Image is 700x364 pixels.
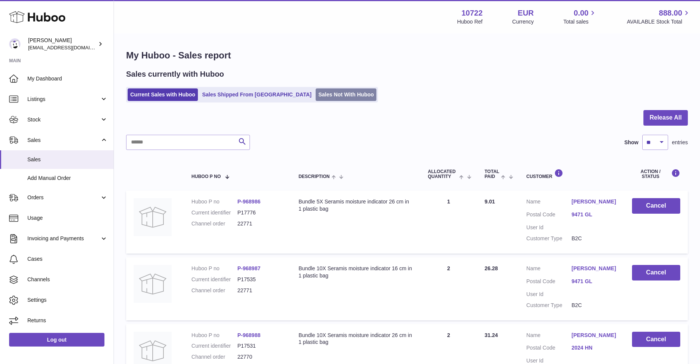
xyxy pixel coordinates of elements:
dt: Name [526,198,572,207]
a: [PERSON_NAME] [572,265,617,272]
button: Release All [643,110,688,126]
a: 9471 GL [572,211,617,218]
a: [PERSON_NAME] [572,332,617,339]
span: Sales [27,137,100,144]
dt: Name [526,332,572,341]
span: Settings [27,296,108,304]
span: Total sales [563,18,597,25]
span: Total paid [485,169,499,179]
dt: Current identifier [191,276,237,283]
span: Orders [27,194,100,201]
span: My Dashboard [27,75,108,82]
span: Huboo P no [191,174,221,179]
span: AVAILABLE Stock Total [627,18,691,25]
span: Add Manual Order [27,175,108,182]
dd: 22770 [237,353,283,361]
h2: Sales currently with Huboo [126,69,224,79]
div: Bundle 10X Seramis moisture indicator 16 cm in 1 plastic bag [299,265,413,279]
dd: 22771 [237,287,283,294]
strong: EUR [518,8,534,18]
dt: Postal Code [526,278,572,287]
dt: Postal Code [526,211,572,220]
span: 888.00 [659,8,682,18]
span: Listings [27,96,100,103]
span: Stock [27,116,100,123]
dt: Current identifier [191,209,237,216]
div: [PERSON_NAME] [28,37,96,51]
span: Description [299,174,330,179]
a: P-968988 [237,332,261,338]
dd: P17531 [237,342,283,350]
span: Cases [27,255,108,263]
span: [EMAIL_ADDRESS][DOMAIN_NAME] [28,44,112,50]
div: Action / Status [632,169,680,179]
img: no-photo.jpg [134,265,172,303]
dt: Channel order [191,287,237,294]
a: Current Sales with Huboo [128,88,198,101]
span: entries [672,139,688,146]
a: P-968986 [237,199,261,205]
dt: Customer Type [526,235,572,242]
td: 1 [420,191,477,254]
a: 888.00 AVAILABLE Stock Total [627,8,691,25]
dt: User Id [526,224,572,231]
dd: P17535 [237,276,283,283]
td: 2 [420,257,477,320]
span: Channels [27,276,108,283]
a: Sales Shipped From [GEOGRAPHIC_DATA] [199,88,314,101]
a: Sales Not With Huboo [316,88,376,101]
dt: Customer Type [526,302,572,309]
div: Currency [512,18,534,25]
a: P-968987 [237,265,261,271]
dt: Postal Code [526,344,572,353]
dt: Huboo P no [191,265,237,272]
button: Cancel [632,265,680,280]
strong: 10722 [461,8,483,18]
dt: Huboo P no [191,332,237,339]
dt: Name [526,265,572,274]
dd: 22771 [237,220,283,227]
dd: B2C [572,235,617,242]
button: Cancel [632,198,680,214]
dt: Channel order [191,220,237,227]
a: [PERSON_NAME] [572,198,617,205]
div: Bundle 10X Seramis moisture indicator 26 cm in 1 plastic bag [299,332,413,346]
button: Cancel [632,332,680,347]
dt: Channel order [191,353,237,361]
span: Invoicing and Payments [27,235,100,242]
h1: My Huboo - Sales report [126,49,688,61]
span: Sales [27,156,108,163]
a: 2024 HN [572,344,617,351]
label: Show [624,139,638,146]
div: Huboo Ref [457,18,483,25]
dt: Huboo P no [191,198,237,205]
span: ALLOCATED Quantity [428,169,458,179]
span: Usage [27,214,108,222]
dt: Current identifier [191,342,237,350]
a: 9471 GL [572,278,617,285]
img: sales@plantcaretools.com [9,38,21,50]
a: Log out [9,333,104,347]
dt: User Id [526,291,572,298]
span: 0.00 [574,8,589,18]
dd: P17776 [237,209,283,216]
div: Customer [526,169,617,179]
a: 0.00 Total sales [563,8,597,25]
img: no-photo.jpg [134,198,172,236]
dd: B2C [572,302,617,309]
span: 9.01 [485,199,495,205]
div: Bundle 5X Seramis moisture indicator 26 cm in 1 plastic bag [299,198,413,213]
span: 26.28 [485,265,498,271]
span: Returns [27,317,108,324]
span: 31.24 [485,332,498,338]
